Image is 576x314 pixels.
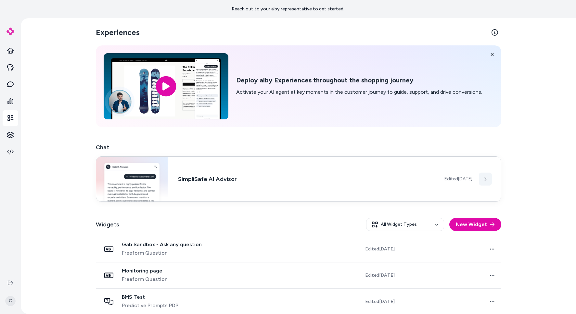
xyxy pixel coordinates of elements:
[236,88,482,96] p: Activate your AI agent at key moments in the customer journey to guide, support, and drive conver...
[122,302,178,309] span: Predictive Prompts PDP
[96,220,119,229] h2: Widgets
[96,157,501,202] a: Chat widgetSimpliSafe AI AdvisorEdited[DATE]
[178,175,434,184] h3: SimpliSafe AI Advisor
[96,143,501,152] h2: Chat
[366,218,444,231] button: All Widget Types
[449,218,501,231] button: New Widget
[444,176,472,182] span: Edited [DATE]
[365,272,395,279] span: Edited [DATE]
[365,298,395,305] span: Edited [DATE]
[232,6,344,12] p: Reach out to your alby representative to get started.
[122,249,202,257] span: Freeform Question
[96,157,168,201] img: Chat widget
[122,275,168,283] span: Freeform Question
[6,28,14,35] img: alby Logo
[96,27,140,38] h2: Experiences
[236,76,482,84] h2: Deploy alby Experiences throughout the shopping journey
[122,294,178,300] span: BMS Test
[122,241,202,248] span: Gab Sandbox - Ask any question
[4,291,17,311] button: G
[365,246,395,252] span: Edited [DATE]
[122,268,168,274] span: Monitoring page
[5,296,16,306] span: G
